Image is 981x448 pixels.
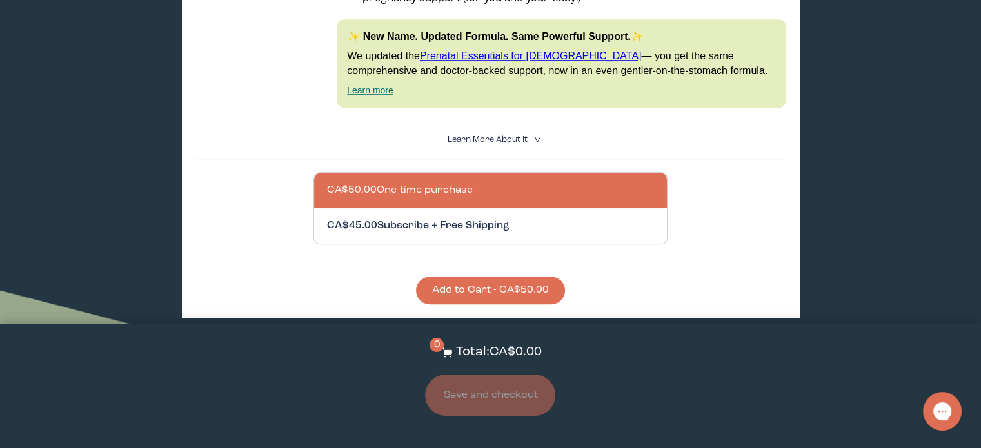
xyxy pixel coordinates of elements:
[416,277,565,304] button: Add to Cart - CA$50.00
[347,49,776,78] p: We updated the — you get the same comprehensive and doctor-backed support, now in an even gentler...
[347,31,644,42] strong: ✨ New Name. Updated Formula. Same Powerful Support.✨
[455,343,541,362] p: Total: CA$0.00
[425,375,555,416] button: Save and checkout
[430,338,444,352] span: 0
[420,50,642,61] a: Prenatal Essentials for [DEMOGRAPHIC_DATA]
[347,85,393,95] a: Learn more
[447,135,527,144] span: Learn More About it
[530,136,542,143] i: <
[447,133,533,146] summary: Learn More About it <
[917,387,968,435] iframe: Gorgias live chat messenger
